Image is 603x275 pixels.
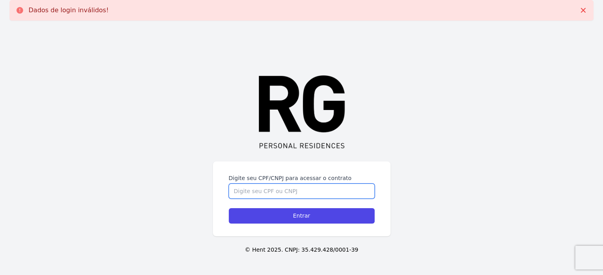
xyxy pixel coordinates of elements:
img: logo%20RG%20preto.png [258,75,345,149]
input: Entrar [229,208,375,224]
input: Digite seu CPF ou CNPJ [229,184,375,199]
p: Dados de login inválidos! [29,6,109,14]
label: Digite seu CPF/CNPJ para acessar o contrato [229,174,375,182]
p: © Hent 2025. CNPJ: 35.429.428/0001-39 [13,246,590,254]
